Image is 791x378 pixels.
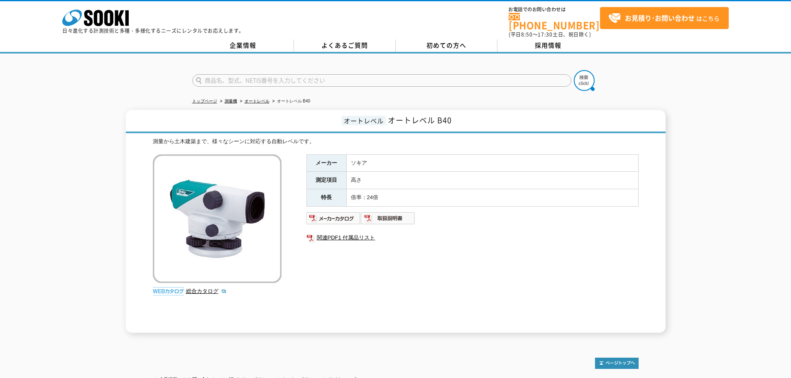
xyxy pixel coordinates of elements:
span: オートレベル B40 [388,115,452,126]
img: webカタログ [153,287,184,295]
a: 採用情報 [497,39,599,52]
a: 関連PDF1 付属品リスト [306,232,639,243]
img: 取扱説明書 [361,212,415,225]
span: 17:30 [538,31,553,38]
span: (平日 ～ 土日、祝日除く) [509,31,591,38]
input: 商品名、型式、NETIS番号を入力してください [192,74,571,87]
span: お電話でのお問い合わせは [509,7,600,12]
span: オートレベル [342,116,386,125]
a: [PHONE_NUMBER] [509,13,600,30]
td: 倍率：24倍 [346,189,638,207]
img: トップページへ [595,358,639,369]
a: 総合カタログ [186,288,227,294]
td: ソキア [346,154,638,172]
img: メーカーカタログ [306,212,361,225]
img: オートレベル B40 [153,154,282,283]
a: よくあるご質問 [294,39,396,52]
th: 測定項目 [306,172,346,189]
a: 初めての方へ [396,39,497,52]
a: 企業情報 [192,39,294,52]
p: 日々進化する計測技術と多種・多様化するニーズにレンタルでお応えします。 [62,28,244,33]
a: メーカーカタログ [306,217,361,223]
th: 特長 [306,189,346,207]
span: 8:50 [521,31,533,38]
li: オートレベル B40 [271,97,311,106]
a: トップページ [192,99,217,103]
div: 測量から土木建築まで、様々なシーンに対応する自動レベルです。 [153,137,639,146]
span: 初めての方へ [426,41,466,50]
span: はこちら [608,12,720,24]
strong: お見積り･お問い合わせ [625,13,695,23]
img: btn_search.png [574,70,595,91]
th: メーカー [306,154,346,172]
a: 取扱説明書 [361,217,415,223]
a: お見積り･お問い合わせはこちら [600,7,729,29]
a: 測量機 [225,99,237,103]
a: オートレベル [245,99,269,103]
td: 高さ [346,172,638,189]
